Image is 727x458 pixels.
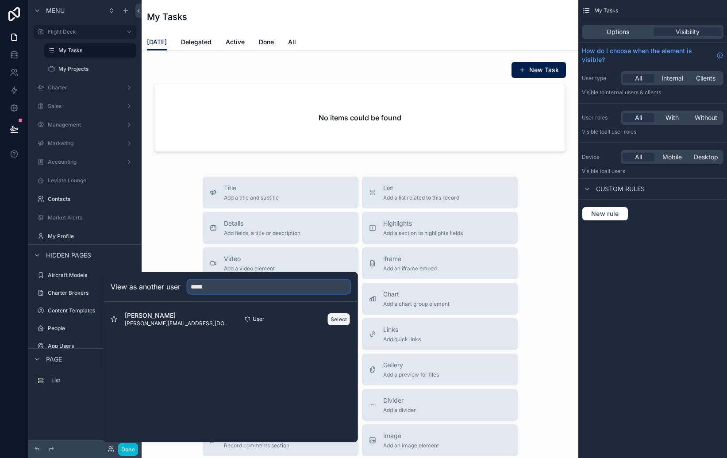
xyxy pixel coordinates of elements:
a: My Tasks [44,43,136,58]
span: With [665,113,679,122]
span: Highlights [383,219,463,228]
span: Internal [662,74,683,83]
button: TitleAdd a title and subtitle [203,177,358,208]
label: App Users [48,343,135,350]
label: List [51,377,133,384]
span: Active [226,38,245,46]
label: Aircraft Models [48,272,135,279]
label: My Profile [48,233,135,240]
span: Done [259,38,274,46]
span: All [635,74,642,83]
a: [DATE] [147,34,167,51]
span: Mobile [662,153,682,162]
span: Menu [46,6,65,15]
span: Hidden pages [46,251,91,260]
label: Marketing [48,140,122,147]
span: Add a title and subtitle [224,194,279,201]
label: My Projects [58,65,135,73]
a: Market Alerts [34,211,136,225]
span: All user roles [604,128,636,135]
span: New rule [588,210,623,218]
span: User [253,316,265,323]
label: Market Alerts [48,214,135,221]
span: Divider [383,396,416,405]
a: Charter Brokers [34,286,136,300]
div: scrollable content [28,369,142,396]
a: Aircraft Models [34,268,136,282]
label: Sales [48,103,122,110]
label: User type [582,75,617,82]
span: Video [224,254,275,263]
button: HighlightsAdd a section to highlights fields [362,212,518,244]
a: Sales [34,99,136,113]
a: All [288,34,296,52]
span: All [635,113,642,122]
span: Add a chart group element [383,300,450,308]
a: People [34,321,136,335]
span: Add an iframe embed [383,265,437,272]
label: People [48,325,135,332]
span: [DATE] [147,38,167,46]
button: Done [118,443,138,456]
span: Gallery [383,361,439,369]
button: Select [327,313,350,326]
a: How do I choose when the element is visible? [582,46,723,64]
span: Add a list related to this record [383,194,459,201]
label: Charter Brokers [48,289,135,296]
span: List [383,184,459,192]
a: Delegated [181,34,212,52]
p: Visible to [582,128,723,135]
span: Internal users & clients [604,89,661,96]
a: Marketing [34,136,136,150]
button: DetailsAdd fields, a title or description [203,212,358,244]
span: All [635,153,642,162]
button: ImageAdd an image element [362,424,518,456]
label: Leviate Lounge [48,177,135,184]
a: Management [34,118,136,132]
span: iframe [383,254,437,263]
span: Add quick links [383,336,421,343]
span: Add a preview for files [383,371,439,378]
label: Content Templates [48,307,135,314]
p: Visible to [582,89,723,96]
span: Add fields, a title or description [224,230,300,237]
span: Links [383,325,421,334]
span: all users [604,168,625,174]
span: Desktop [694,153,718,162]
button: GalleryAdd a preview for files [362,354,518,385]
span: All [288,38,296,46]
a: Active [226,34,245,52]
span: My Tasks [594,7,618,14]
label: Accounting [48,158,122,165]
span: [PERSON_NAME] [125,311,231,320]
button: DividerAdd a divider [362,389,518,421]
button: New rule [582,207,628,221]
label: Charter [48,84,122,91]
span: [PERSON_NAME][EMAIL_ADDRESS][DOMAIN_NAME] [125,320,231,327]
h2: View as another user [111,281,181,292]
a: Done [259,34,274,52]
a: My Profile [34,229,136,243]
button: LinksAdd quick links [362,318,518,350]
label: My Tasks [58,47,131,54]
a: Content Templates [34,304,136,318]
label: User roles [582,114,617,121]
span: Image [383,431,439,440]
span: Delegated [181,38,212,46]
a: App Users [34,339,136,353]
span: Add a section to highlights fields [383,230,463,237]
span: Add a video element [224,265,275,272]
p: Visible to [582,168,723,175]
a: Accounting [34,155,136,169]
span: Without [695,113,717,122]
span: Options [607,27,629,36]
span: How do I choose when the element is visible? [582,46,713,64]
a: Contacts [34,192,136,206]
h1: My Tasks [147,11,187,23]
button: ChartAdd a chart group element [362,283,518,315]
span: Record comments section [224,442,289,449]
a: Charter [34,81,136,95]
label: Contacts [48,196,135,203]
label: Device [582,154,617,161]
span: Details [224,219,300,228]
